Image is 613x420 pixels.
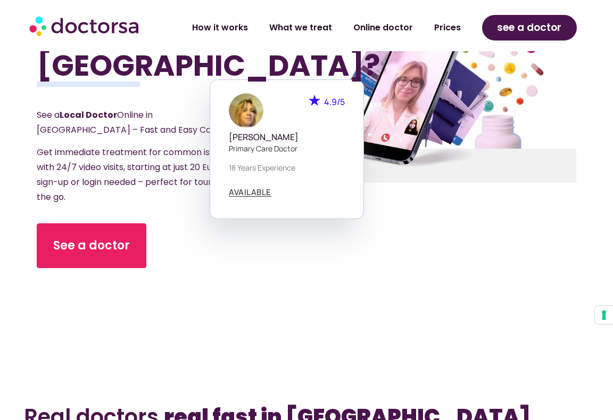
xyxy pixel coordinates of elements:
a: see a doctor [482,15,576,41]
span: Get immediate treatment for common issues with 24/7 video visits, starting at just 20 Euro. No si... [37,146,238,203]
iframe: Customer reviews powered by Trustpilot [30,352,583,367]
nav: Menu [167,15,471,40]
p: 18 years experience [229,162,345,173]
a: Online doctor [343,15,424,40]
strong: Local Doctor [60,109,117,121]
p: Primary care doctor [229,143,345,154]
a: Prices [424,15,471,40]
span: see a doctor [497,19,561,36]
span: See a Online in [GEOGRAPHIC_DATA] – Fast and Easy Care. [37,109,222,136]
a: See a doctor [37,223,146,268]
a: AVAILABLE [229,188,271,197]
a: How it works [181,15,259,40]
h5: [PERSON_NAME] [229,132,345,142]
button: Your consent preferences for tracking technologies [595,306,613,324]
a: What we treat [259,15,343,40]
span: See a doctor [53,237,130,254]
span: 4.9/5 [324,96,345,108]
